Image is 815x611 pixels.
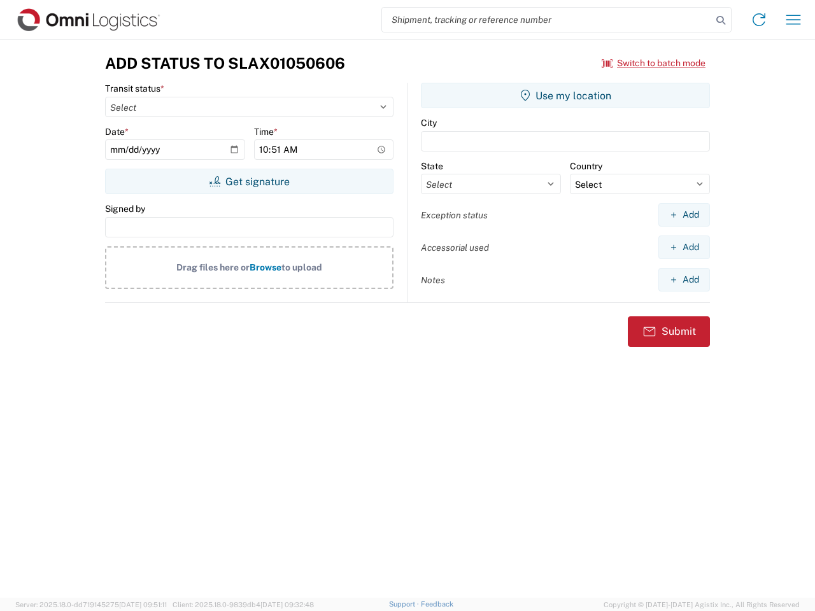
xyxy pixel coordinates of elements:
[570,160,602,172] label: Country
[421,209,488,221] label: Exception status
[389,600,421,608] a: Support
[254,126,278,137] label: Time
[421,242,489,253] label: Accessorial used
[105,169,393,194] button: Get signature
[281,262,322,272] span: to upload
[176,262,250,272] span: Drag files here or
[105,83,164,94] label: Transit status
[15,601,167,608] span: Server: 2025.18.0-dd719145275
[602,53,705,74] button: Switch to batch mode
[421,274,445,286] label: Notes
[628,316,710,347] button: Submit
[173,601,314,608] span: Client: 2025.18.0-9839db4
[105,54,345,73] h3: Add Status to SLAX01050606
[105,203,145,214] label: Signed by
[105,126,129,137] label: Date
[250,262,281,272] span: Browse
[421,83,710,108] button: Use my location
[604,599,800,610] span: Copyright © [DATE]-[DATE] Agistix Inc., All Rights Reserved
[658,235,710,259] button: Add
[260,601,314,608] span: [DATE] 09:32:48
[119,601,167,608] span: [DATE] 09:51:11
[421,117,437,129] label: City
[658,203,710,227] button: Add
[658,268,710,291] button: Add
[382,8,712,32] input: Shipment, tracking or reference number
[421,600,453,608] a: Feedback
[421,160,443,172] label: State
